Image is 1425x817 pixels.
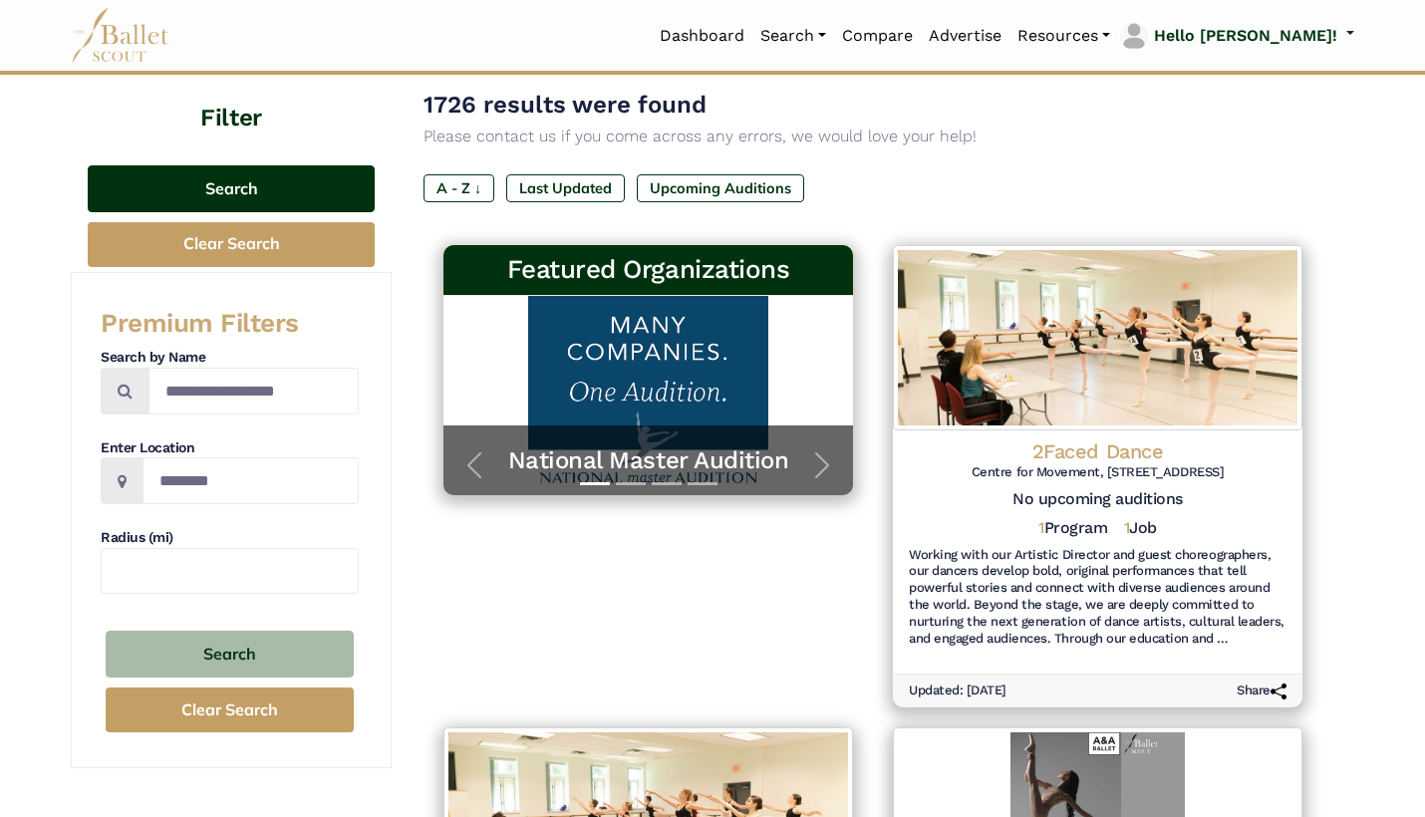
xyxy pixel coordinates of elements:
input: Location [142,457,359,504]
h5: No upcoming auditions [909,489,1286,510]
input: Search by names... [148,368,359,414]
a: Compare [834,15,921,57]
h4: Enter Location [101,438,359,458]
span: 1 [1124,518,1130,537]
a: Dashboard [652,15,752,57]
h5: Program [1038,518,1107,539]
h3: Featured Organizations [459,253,837,287]
h4: Filter [71,54,392,136]
p: Hello [PERSON_NAME]! [1154,23,1337,49]
h4: Radius (mi) [101,528,359,548]
button: Slide 3 [652,472,682,495]
button: Clear Search [88,222,375,267]
h4: 2Faced Dance [909,438,1286,464]
h3: Premium Filters [101,307,359,341]
button: Clear Search [106,687,354,732]
a: National Master Audition [463,445,833,476]
button: Search [106,631,354,678]
a: Advertise [921,15,1009,57]
h6: Share [1237,682,1286,699]
button: Slide 2 [616,472,646,495]
h6: Centre for Movement, [STREET_ADDRESS] [909,464,1286,481]
button: Slide 4 [688,472,717,495]
h5: Job [1124,518,1157,539]
span: 1726 results were found [424,91,707,119]
span: 1 [1038,518,1044,537]
h4: Search by Name [101,348,359,368]
a: Search [752,15,834,57]
img: Logo [893,245,1302,430]
img: profile picture [1120,22,1148,50]
label: Upcoming Auditions [637,174,804,202]
button: Slide 1 [580,472,610,495]
a: Resources [1009,15,1118,57]
p: Please contact us if you come across any errors, we would love your help! [424,124,1322,149]
h6: Updated: [DATE] [909,682,1006,699]
a: profile picture Hello [PERSON_NAME]! [1118,20,1354,52]
button: Search [88,165,375,212]
h6: Working with our Artistic Director and guest choreographers, our dancers develop bold, original p... [909,547,1286,648]
label: A - Z ↓ [424,174,494,202]
label: Last Updated [506,174,625,202]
